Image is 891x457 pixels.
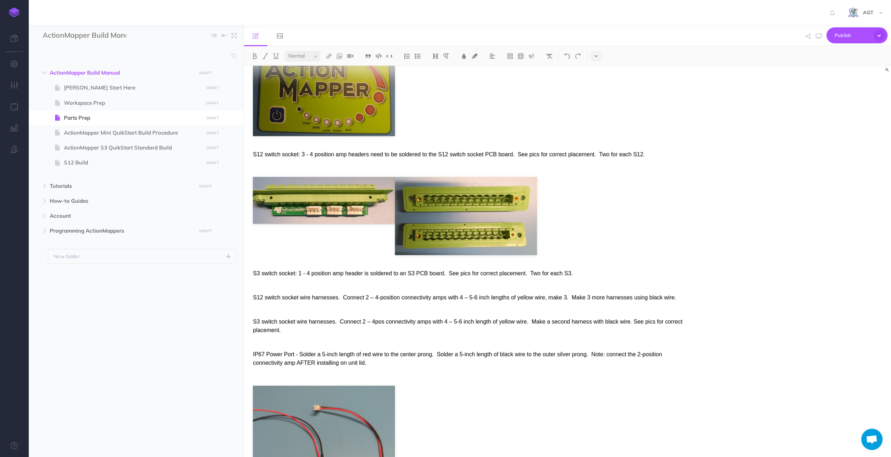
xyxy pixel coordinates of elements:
img: Add video button [347,53,353,59]
img: Clear styles button [546,53,552,59]
button: DRAFT [197,69,214,77]
img: Underline button [273,53,279,59]
img: Code block button [375,53,382,59]
span: S12 switch socket wire harnesses. Connect 2 – 4-position connectivity amps with 4 – 5-6 inch leng... [253,294,676,300]
input: Search [43,50,227,62]
span: Programming ActionMappers [50,227,192,235]
button: DRAFT [203,114,221,122]
img: Alignment dropdown menu button [489,53,495,59]
input: Documentation Name [43,30,126,41]
span: AGT [859,9,877,16]
button: DRAFT [203,129,221,137]
small: DRAFT [199,184,212,189]
button: DRAFT [203,99,221,107]
img: Paragraph button [443,53,449,59]
span: S12 Build [64,158,201,167]
span: Workspace Prep [64,99,201,107]
span: IP67 Power Port - Solder a 5-inch length of red wire to the center prong. Solder a 5-inch length ... [253,351,662,366]
span: How-to Guides [50,197,192,205]
img: Bold button [251,53,258,59]
button: DRAFT [197,182,214,190]
button: DRAFT [203,159,221,167]
img: Text background color button [471,53,478,59]
p: New folder [54,252,80,260]
small: DRAFT [206,131,219,135]
span: Tutorials [50,182,192,190]
img: ykB3CcTZZ8LecnPzxLPY.png [395,177,537,255]
small: DRAFT [206,161,219,165]
img: Add image button [336,53,343,59]
img: Ordered list button [404,53,410,59]
button: New folder [48,249,237,264]
small: DRAFT [199,229,212,233]
span: S12 switch socket: 3 - 4 position amp headers need to be soldered to the S12 switch socket PCB bo... [253,151,645,157]
img: logo-mark.svg [9,7,20,17]
img: Italic button [262,53,268,59]
span: [PERSON_NAME] Start Here [64,83,201,92]
span: Parts Prep [64,114,201,122]
small: DRAFT [206,101,219,105]
span: ActionMapper S3 QuikStart Standard Build [64,143,201,152]
button: DRAFT [203,84,221,92]
img: iCxL6hB4gPtK36lnwjqkK90dLekSAv8p9JC67nPZ.png [847,7,859,19]
img: Text color button [461,53,467,59]
span: ActionMapper Mini QuikStart Build Procedure [64,129,201,137]
img: Callout dropdown menu button [528,53,534,59]
button: DRAFT [203,144,221,152]
img: Redo [575,53,581,59]
span: Account [50,212,192,220]
span: S3 switch socket: 1 - 4 position amp header is soldered to an S3 PCB board. See pics for correct ... [253,270,573,276]
button: DRAFT [197,227,214,235]
button: Publish [826,27,887,43]
img: Create table button [517,53,524,59]
span: Publish [835,30,870,41]
small: DRAFT [199,71,212,75]
img: Undo [564,53,570,59]
small: DRAFT [206,86,219,90]
span: ActionMapper Build Manual [50,69,192,77]
img: Inline code button [386,53,392,59]
small: DRAFT [206,116,219,120]
img: Unordered list button [414,53,421,59]
img: Headings dropdown button [432,53,439,59]
small: DRAFT [206,146,219,150]
img: Blockquote button [365,53,371,59]
img: Link button [326,53,332,59]
img: RCqNMPx8VBtBFGkR5Uay.png [253,177,395,224]
a: Open chat [861,429,882,450]
span: S3 switch socket wire harnesses. Connect 2 – 4pos connectivity amps with 4 – 5-6 inch length of y... [253,319,682,333]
